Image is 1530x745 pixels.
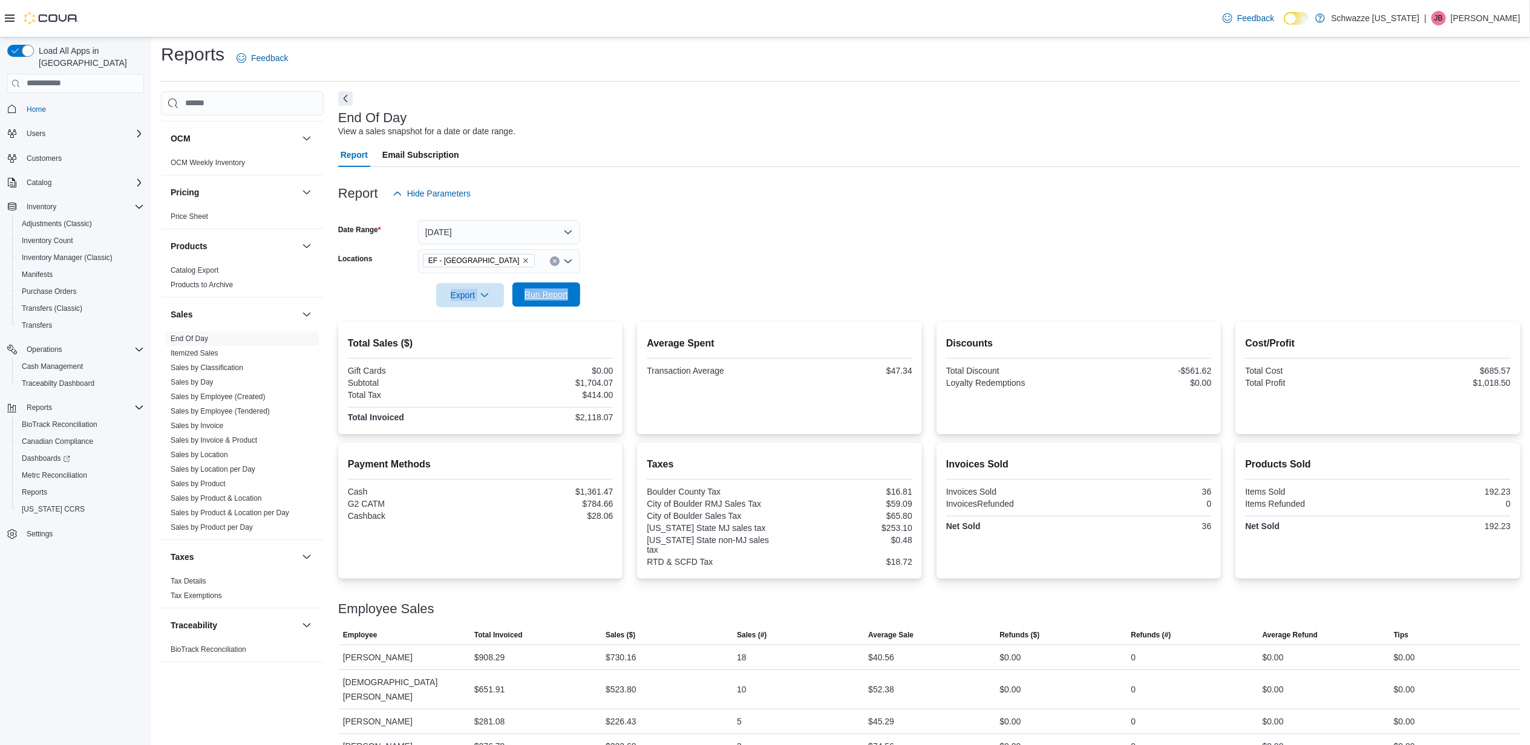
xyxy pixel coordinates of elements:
div: $0.00 [1263,650,1284,665]
a: [US_STATE] CCRS [17,502,90,516]
h2: Average Spent [647,336,912,351]
span: Average Refund [1263,630,1318,640]
button: [DATE] [418,220,580,244]
span: Traceabilty Dashboard [22,379,94,388]
a: Sales by Invoice & Product [171,436,257,444]
div: $0.48 [782,535,912,545]
button: Run Report [512,282,580,307]
strong: Net Sold [1245,521,1280,531]
div: $45.29 [868,714,894,729]
div: View a sales snapshot for a date or date range. [338,125,515,138]
span: Total Invoiced [474,630,523,640]
span: Sales by Invoice [171,421,223,431]
a: Sales by Product & Location [171,494,262,503]
div: $0.00 [483,366,613,376]
a: Dashboards [12,450,149,467]
div: $784.66 [483,499,613,509]
div: 0 [1381,499,1511,509]
a: Reports [17,485,52,499]
span: Settings [27,529,53,539]
button: BioTrack Reconciliation [12,416,149,433]
span: End Of Day [171,334,208,343]
h3: End Of Day [338,111,407,125]
h3: Sales [171,308,193,320]
p: [PERSON_NAME] [1451,11,1520,25]
div: Total Discount [946,366,1076,376]
div: Total Profit [1245,378,1375,388]
span: Export [443,283,497,307]
span: Tax Details [171,576,206,586]
a: Feedback [1218,6,1279,30]
span: Refunds (#) [1131,630,1171,640]
button: Purchase Orders [12,283,149,300]
button: Remove EF - South Boulder from selection in this group [522,257,529,264]
button: Traceability [299,618,314,633]
button: Inventory Count [12,232,149,249]
button: Operations [22,342,67,357]
div: $59.09 [782,499,912,509]
p: | [1424,11,1427,25]
span: [US_STATE] CCRS [22,504,85,514]
a: Purchase Orders [17,284,82,299]
span: Cash Management [17,359,144,374]
span: Hide Parameters [407,187,471,200]
button: Reports [2,399,149,416]
span: Operations [22,342,144,357]
h2: Discounts [946,336,1212,351]
a: BioTrack Reconciliation [17,417,102,432]
button: Transfers [12,317,149,334]
button: Pricing [171,186,297,198]
a: Sales by Location [171,451,228,459]
span: Purchase Orders [22,287,77,296]
span: Report [341,143,368,167]
button: Sales [299,307,314,322]
a: Adjustments (Classic) [17,216,97,231]
a: Inventory Manager (Classic) [17,250,117,265]
span: Inventory Count [22,236,73,246]
div: $226.43 [606,714,636,729]
div: City of Boulder RMJ Sales Tax [647,499,777,509]
span: Email Subscription [382,143,459,167]
button: Sales [171,308,297,320]
div: $523.80 [606,682,636,697]
a: Sales by Product & Location per Day [171,509,289,517]
span: Itemized Sales [171,348,218,358]
a: Dashboards [17,451,75,466]
span: Metrc Reconciliation [22,470,87,480]
h3: Traceability [171,619,217,631]
div: $281.08 [474,714,505,729]
div: Total Cost [1245,366,1375,376]
h2: Taxes [647,457,912,472]
button: Users [22,126,50,141]
div: [PERSON_NAME] [338,709,469,734]
span: Sales by Employee (Tendered) [171,406,270,416]
div: $908.29 [474,650,505,665]
span: Canadian Compliance [17,434,144,449]
span: Canadian Compliance [22,437,93,446]
button: Adjustments (Classic) [12,215,149,232]
button: Transfers (Classic) [12,300,149,317]
h3: Pricing [171,186,199,198]
button: Inventory [22,200,61,214]
button: Reports [12,484,149,501]
button: OCM [171,132,297,145]
div: [US_STATE] State non-MJ sales tax [647,535,777,555]
div: $1,018.50 [1381,378,1511,388]
a: Price Sheet [171,212,208,221]
a: Traceabilty Dashboard [17,376,99,391]
button: Products [299,239,314,253]
span: Catalog [22,175,144,190]
div: Traceability [161,642,324,662]
button: Canadian Compliance [12,433,149,450]
button: Reports [22,400,57,415]
span: EF - [GEOGRAPHIC_DATA] [428,255,520,267]
h3: OCM [171,132,191,145]
div: $0.00 [1263,714,1284,729]
button: Metrc Reconciliation [12,467,149,484]
span: JB [1434,11,1443,25]
button: Open list of options [563,256,573,266]
h1: Reports [161,42,224,67]
button: Next [338,91,353,106]
button: Taxes [171,551,297,563]
span: Operations [27,345,62,354]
